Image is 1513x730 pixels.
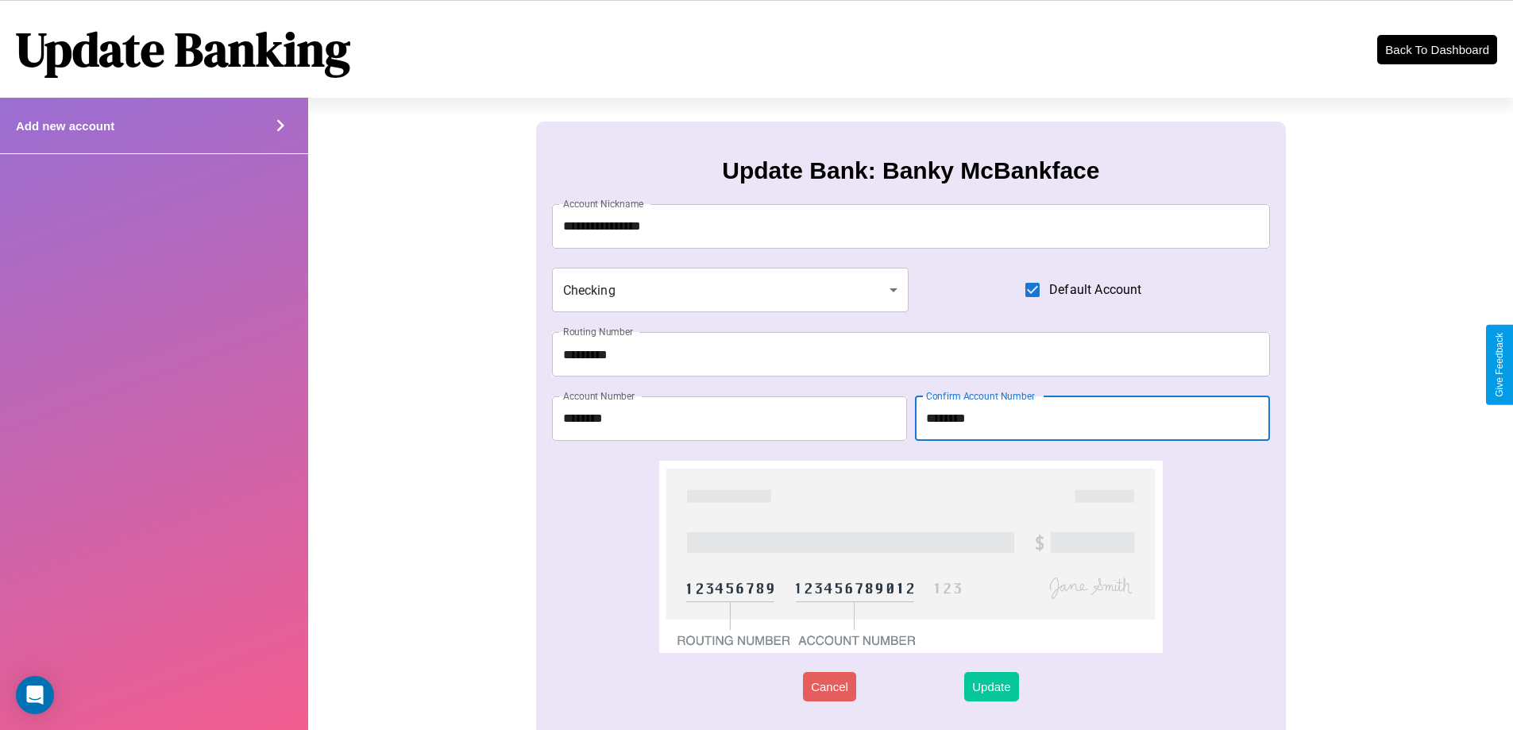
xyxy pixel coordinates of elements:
button: Cancel [803,672,856,701]
label: Routing Number [563,325,633,338]
img: check [659,461,1162,653]
label: Account Number [563,389,635,403]
h3: Update Bank: Banky McBankface [722,157,1099,184]
button: Update [964,672,1018,701]
div: Give Feedback [1494,333,1505,397]
label: Account Nickname [563,197,644,211]
label: Confirm Account Number [926,389,1035,403]
div: Checking [552,268,909,312]
h4: Add new account [16,119,114,133]
h1: Update Banking [16,17,350,82]
button: Back To Dashboard [1377,35,1497,64]
div: Open Intercom Messenger [16,676,54,714]
span: Default Account [1049,280,1141,299]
